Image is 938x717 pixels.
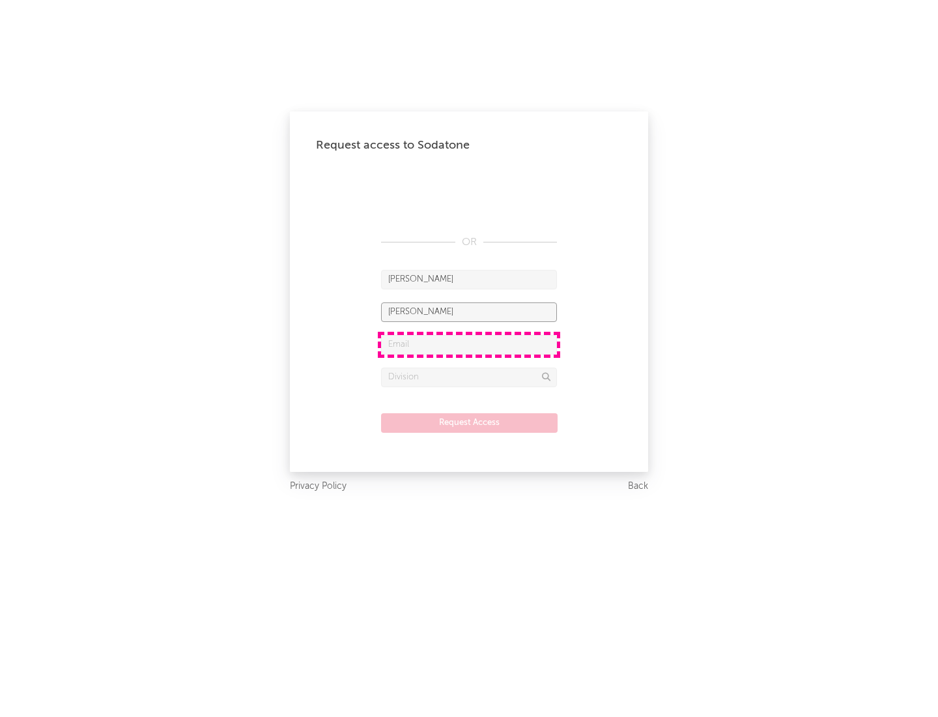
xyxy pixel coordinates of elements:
[381,335,557,355] input: Email
[381,368,557,387] input: Division
[628,478,648,495] a: Back
[290,478,347,495] a: Privacy Policy
[381,235,557,250] div: OR
[381,302,557,322] input: Last Name
[316,138,622,153] div: Request access to Sodatone
[381,270,557,289] input: First Name
[381,413,558,433] button: Request Access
